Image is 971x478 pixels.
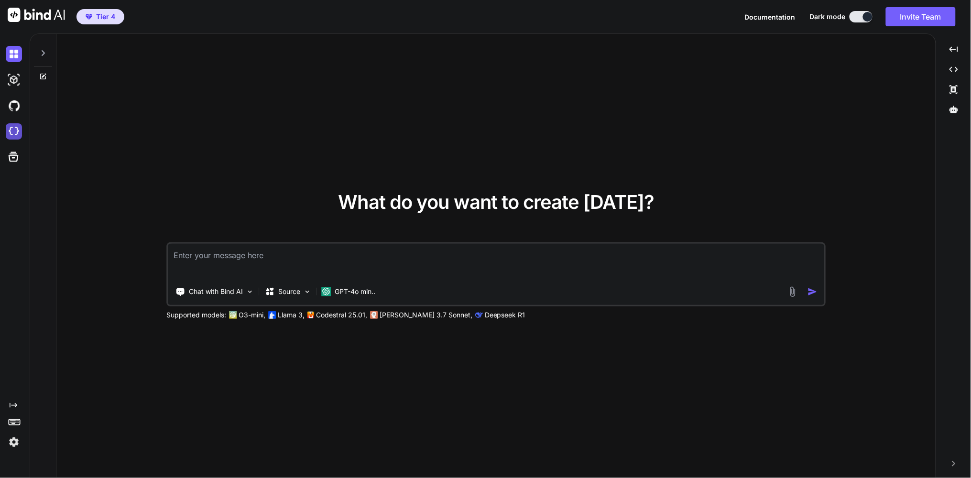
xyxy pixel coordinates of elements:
[338,190,654,214] span: What do you want to create [DATE]?
[335,287,375,296] p: GPT-4o min..
[321,287,331,296] img: GPT-4o mini
[239,310,265,320] p: O3-mini,
[380,310,472,320] p: [PERSON_NAME] 3.7 Sonnet,
[370,311,378,319] img: claude
[316,310,367,320] p: Codestral 25.01,
[268,311,276,319] img: Llama2
[86,14,92,20] img: premium
[76,9,124,24] button: premiumTier 4
[787,286,798,297] img: attachment
[246,288,254,296] img: Pick Tools
[307,312,314,318] img: Mistral-AI
[6,123,22,140] img: cloudideIcon
[303,288,311,296] img: Pick Models
[485,310,525,320] p: Deepseek R1
[278,287,300,296] p: Source
[8,8,65,22] img: Bind AI
[807,287,818,297] img: icon
[6,434,22,450] img: settings
[886,7,956,26] button: Invite Team
[166,310,226,320] p: Supported models:
[810,12,846,22] span: Dark mode
[745,12,796,22] button: Documentation
[745,13,796,21] span: Documentation
[475,311,483,319] img: claude
[6,72,22,88] img: darkAi-studio
[278,310,305,320] p: Llama 3,
[229,311,237,319] img: GPT-4
[6,98,22,114] img: githubDark
[189,287,243,296] p: Chat with Bind AI
[6,46,22,62] img: darkChat
[96,12,115,22] span: Tier 4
